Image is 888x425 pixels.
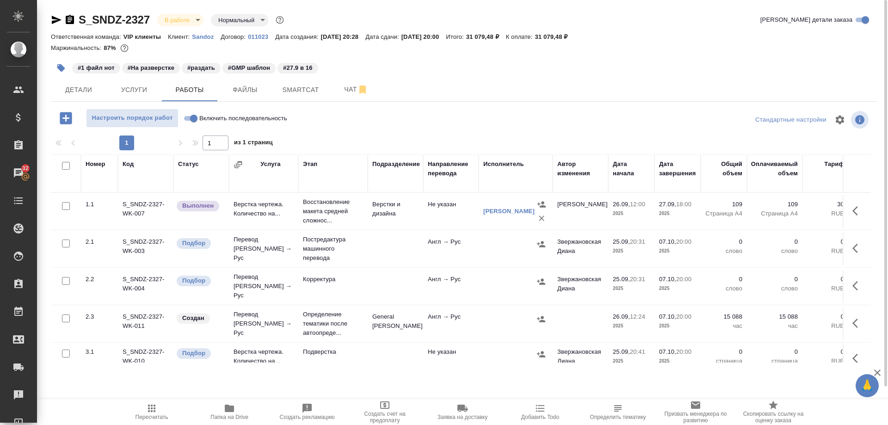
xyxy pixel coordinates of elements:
[630,201,645,208] p: 12:00
[56,84,101,96] span: Детали
[51,33,123,40] p: Ответственная команда:
[118,195,173,228] td: S_SNDZ-2327-WK-007
[705,160,742,178] div: Общий объем
[807,237,844,246] p: 0
[248,33,275,40] p: 011023
[365,33,401,40] p: Дата сдачи:
[752,246,798,256] p: слово
[176,237,224,250] div: Можно подбирать исполнителей
[162,16,192,24] button: В работе
[752,321,798,331] p: час
[248,32,275,40] a: 011023
[229,268,298,305] td: Перевод [PERSON_NAME] → Рус
[86,237,113,246] div: 2.1
[676,313,691,320] p: 20:00
[423,195,479,228] td: Не указан
[275,33,321,40] p: Дата создания:
[760,15,852,25] span: [PERSON_NAME] детали заказа
[229,343,298,375] td: Верстка чертежа. Количество на...
[705,275,742,284] p: 0
[182,314,204,323] p: Создан
[659,160,696,178] div: Дата завершения
[824,160,844,169] div: Тариф
[182,201,214,210] p: Выполнен
[221,33,248,40] p: Договор:
[613,321,650,331] p: 2025
[192,32,221,40] a: Sandoz
[118,42,130,54] button: 3270.00 RUB;
[659,321,696,331] p: 2025
[753,113,829,127] div: split button
[676,238,691,245] p: 20:00
[807,347,844,357] p: 0
[659,238,676,245] p: 07.10,
[234,160,243,169] button: Сгруппировать
[630,313,645,320] p: 12:24
[334,84,378,95] span: Чат
[182,276,205,285] p: Подбор
[91,113,173,123] span: Настроить порядок работ
[659,276,676,283] p: 07.10,
[659,313,676,320] p: 07.10,
[86,347,113,357] div: 3.1
[553,343,608,375] td: Звержановская Диана
[613,284,650,293] p: 2025
[752,357,798,366] p: страница
[199,114,287,123] span: Включить последовательность
[752,275,798,284] p: 0
[216,16,257,24] button: Нормальный
[428,160,474,178] div: Направление перевода
[283,63,312,73] p: #27.9 в 16
[705,321,742,331] p: час
[423,233,479,265] td: Англ → Рус
[506,33,535,40] p: К оплате:
[807,200,844,209] p: 30
[613,209,650,218] p: 2025
[659,357,696,366] p: 2025
[79,13,150,26] a: S_SNDZ-2327
[423,308,479,340] td: Англ → Рус
[372,160,420,169] div: Подразделение
[751,160,798,178] div: Оплачиваемый объем
[118,233,173,265] td: S_SNDZ-2327-WK-003
[557,160,604,178] div: Автор изменения
[659,284,696,293] p: 2025
[2,161,35,185] a: 32
[807,312,844,321] p: 0
[705,284,742,293] p: слово
[118,308,173,340] td: S_SNDZ-2327-WK-011
[176,200,224,212] div: Исполнитель завершил работу
[807,275,844,284] p: 0
[752,209,798,218] p: Страница А4
[483,208,535,215] a: [PERSON_NAME]
[851,111,870,129] span: Посмотреть информацию
[613,238,630,245] p: 25.09,
[121,63,181,71] span: На разверстке
[483,160,524,169] div: Исполнитель
[123,33,168,40] p: VIP клиенты
[534,275,548,289] button: Назначить
[847,347,869,370] button: Здесь прячутся важные кнопки
[157,14,203,26] div: В работе
[705,347,742,357] p: 0
[278,84,323,96] span: Smartcat
[705,357,742,366] p: страница
[705,237,742,246] p: 0
[86,275,113,284] div: 2.2
[807,246,844,256] p: RUB
[123,160,134,169] div: Код
[847,275,869,297] button: Здесь прячутся важные кнопки
[368,195,423,228] td: Верстки и дизайна
[176,347,224,360] div: Можно подбирать исполнителей
[303,310,363,338] p: Определение тематики после автоопреде...
[53,109,79,128] button: Добавить работу
[64,14,75,25] button: Скопировать ссылку
[182,349,205,358] p: Подбор
[176,312,224,325] div: Заказ еще не согласован с клиентом, искать исполнителей рано
[553,270,608,302] td: Звержановская Диана
[534,312,548,326] button: Назначить
[86,200,113,209] div: 1.1
[86,109,179,128] button: Настроить порядок работ
[51,58,71,78] button: Добавить тэг
[752,284,798,293] p: слово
